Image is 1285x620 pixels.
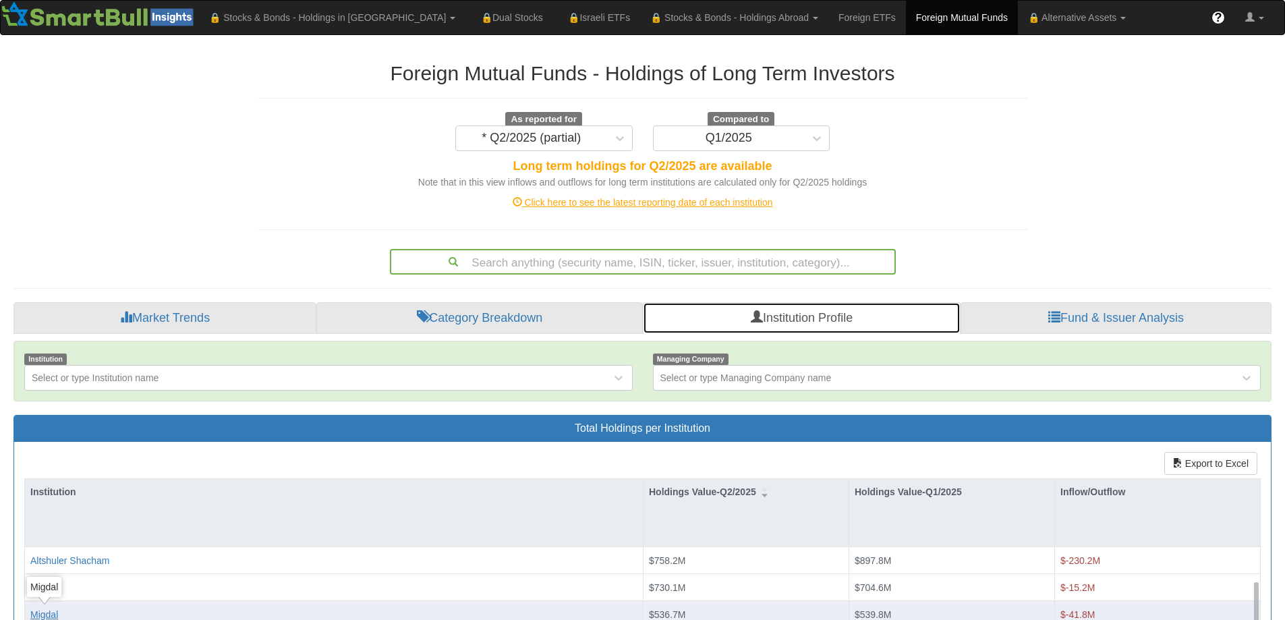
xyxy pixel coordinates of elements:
[465,1,552,34] a: 🔒Dual Stocks
[482,132,581,145] div: * Q2/2025 (partial)
[653,354,729,365] span: Managing Company
[643,302,961,335] a: Institution Profile
[24,422,1261,434] h3: Total Holdings per Institution
[1164,452,1257,475] button: Export to Excel
[30,553,110,567] button: Altshuler Shacham
[1060,609,1095,619] span: $-41.8M
[1201,1,1235,34] a: ?
[27,577,61,597] div: Migdal
[1215,11,1222,24] span: ?
[24,354,67,365] span: Institution
[640,1,828,34] a: 🔒 Stocks & Bonds - Holdings Abroad
[1018,1,1136,34] a: 🔒 Alternative Assets
[248,196,1037,209] div: Click here to see the latest reporting date of each institution
[660,371,832,385] div: Select or type Managing Company name
[199,1,465,34] a: 🔒 Stocks & Bonds - Holdings in [GEOGRAPHIC_DATA]
[649,555,685,565] span: $758.2M
[706,132,752,145] div: Q1/2025
[32,371,159,385] div: Select or type Institution name
[849,479,1054,505] div: Holdings Value-Q1/2025
[708,112,774,127] span: Compared to
[828,1,906,34] a: Foreign ETFs
[1055,479,1260,505] div: Inflow/Outflow
[906,1,1018,34] a: Foreign Mutual Funds
[25,479,643,505] div: Institution
[553,1,640,34] a: 🔒Israeli ETFs
[258,175,1027,189] div: Note that in this view inflows and outflows for long term institutions are calculated only for Q2...
[855,609,891,619] span: $539.8M
[649,582,685,592] span: $730.1M
[1,1,199,28] img: Smartbull
[13,302,316,335] a: Market Trends
[391,250,894,273] div: Search anything (security name, ISIN, ticker, issuer, institution, category)...
[316,302,643,335] a: Category Breakdown
[1060,555,1100,565] span: $-230.2M
[1060,582,1095,592] span: $-15.2M
[855,555,891,565] span: $897.8M
[649,609,685,619] span: $536.7M
[644,479,849,505] div: Holdings Value-Q2/2025
[258,158,1027,175] div: Long term holdings for Q2/2025 are available
[855,582,891,592] span: $704.6M
[258,62,1027,84] h2: Foreign Mutual Funds - Holdings of Long Term Investors
[505,112,582,127] span: As reported for
[961,302,1272,335] a: Fund & Issuer Analysis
